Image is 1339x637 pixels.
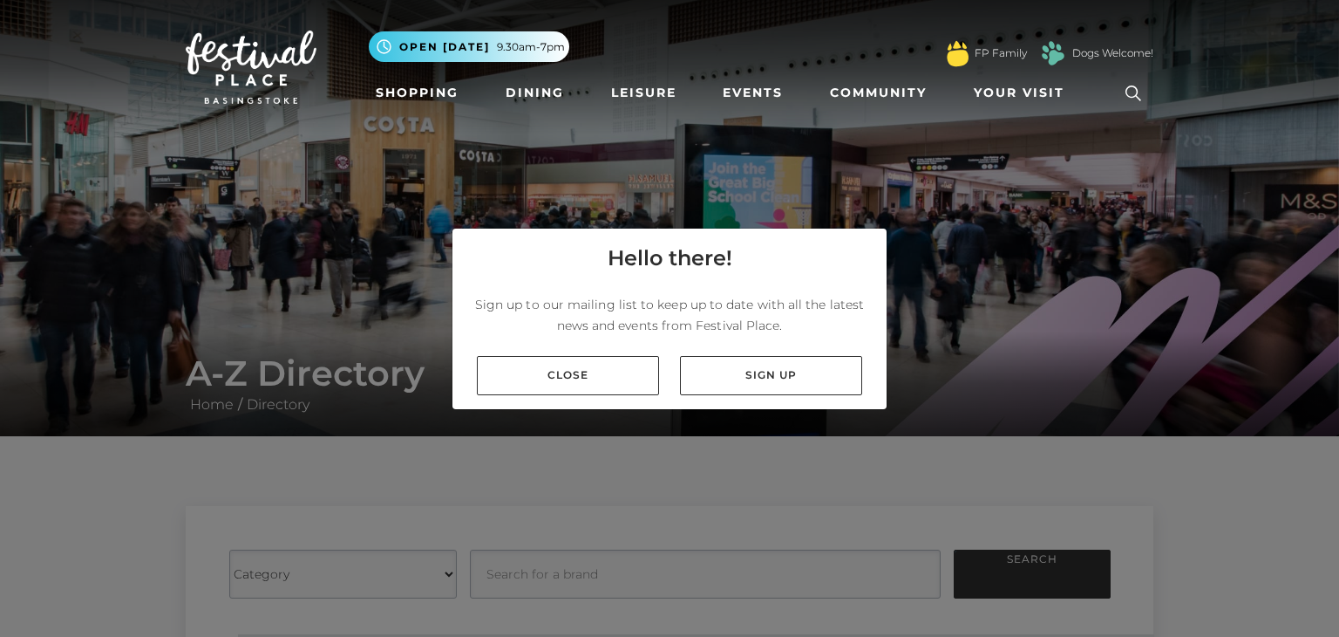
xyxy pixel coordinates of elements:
[466,294,873,336] p: Sign up to our mailing list to keep up to date with all the latest news and events from Festival ...
[1072,45,1153,61] a: Dogs Welcome!
[186,31,316,104] img: Festival Place Logo
[497,39,565,55] span: 9.30am-7pm
[369,77,466,109] a: Shopping
[823,77,934,109] a: Community
[399,39,490,55] span: Open [DATE]
[974,84,1064,102] span: Your Visit
[369,31,569,62] button: Open [DATE] 9.30am-7pm
[975,45,1027,61] a: FP Family
[680,356,862,395] a: Sign up
[477,356,659,395] a: Close
[604,77,683,109] a: Leisure
[608,243,732,274] h4: Hello there!
[716,77,790,109] a: Events
[967,77,1080,109] a: Your Visit
[499,77,571,109] a: Dining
